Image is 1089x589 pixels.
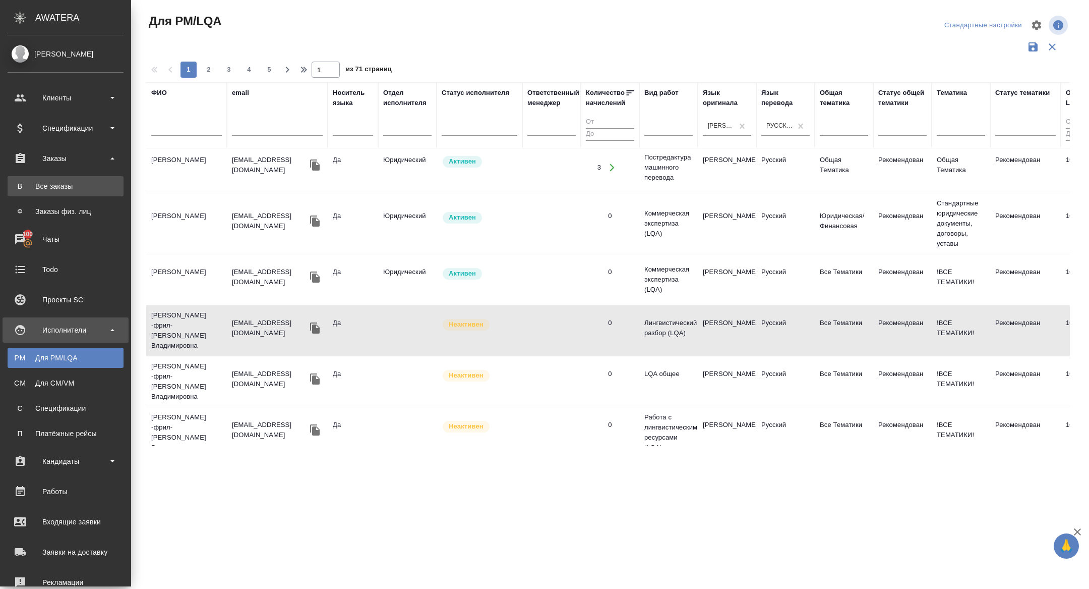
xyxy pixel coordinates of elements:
div: Чаты [8,232,124,247]
td: Коммерческая экспертиза (LQA) [639,203,698,244]
div: Входящие заявки [8,514,124,529]
td: Юридический [378,206,437,241]
td: [PERSON_NAME] [146,206,227,241]
p: Неактивен [449,319,483,330]
div: Заказы [8,151,124,166]
div: Проекты SC [8,292,124,307]
button: Скопировать [308,422,323,438]
td: Рекомендован [990,206,1061,241]
button: Скопировать [308,371,323,387]
div: Количество начислений [586,88,625,108]
div: Вид работ [644,88,679,98]
div: 0 [608,318,612,328]
div: Общая тематика [820,88,868,108]
td: !ВСЕ ТЕМАТИКИ! [932,313,990,348]
span: 5 [261,65,277,75]
p: Активен [449,269,476,279]
a: Todo [3,257,129,282]
p: [EMAIL_ADDRESS][DOMAIN_NAME] [232,267,308,287]
p: Неактивен [449,370,483,381]
p: [EMAIL_ADDRESS][DOMAIN_NAME] [232,420,308,440]
button: Скопировать [308,213,323,229]
td: [PERSON_NAME] -фрил- [PERSON_NAME] Владимировна [146,356,227,407]
td: Стандартные юридические документы, договоры, уставы [932,193,990,254]
td: [PERSON_NAME] [146,262,227,297]
div: Для CM/VM [13,378,118,388]
td: [PERSON_NAME] [698,206,756,241]
a: CMДля CM/VM [8,373,124,393]
td: Все Тематики [815,262,873,297]
span: 🙏 [1058,536,1075,557]
span: Для PM/LQA [146,13,221,29]
td: Рекомендован [873,262,932,297]
span: Настроить таблицу [1024,13,1049,37]
a: PMДля PM/LQA [8,348,124,368]
div: 0 [608,267,612,277]
div: 0 [608,369,612,379]
div: Спецификации [8,121,124,136]
div: Платёжные рейсы [13,429,118,439]
span: 3 [221,65,237,75]
button: 🙏 [1054,533,1079,559]
p: Неактивен [449,421,483,432]
td: [PERSON_NAME] [698,150,756,185]
span: из 71 страниц [346,63,392,78]
div: Статус исполнителя [442,88,509,98]
div: Тематика [937,88,967,98]
div: Спецификации [13,403,118,413]
div: Наши пути разошлись: исполнитель с нами не работает [442,420,517,434]
td: Все Тематики [815,313,873,348]
td: Рекомендован [990,150,1061,185]
td: Рекомендован [873,150,932,185]
input: До [586,128,634,141]
td: Рекомендован [873,364,932,399]
td: [PERSON_NAME] [698,262,756,297]
div: Заказы физ. лиц [13,206,118,217]
a: ФЗаказы физ. лиц [8,201,124,222]
p: [EMAIL_ADDRESS][DOMAIN_NAME] [232,211,308,231]
button: Скопировать [308,270,323,285]
button: Открыть работы [601,157,622,178]
button: 2 [201,62,217,78]
div: Носитель языка [333,88,373,108]
td: Рекомендован [990,313,1061,348]
div: Наши пути разошлись: исполнитель с нами не работает [442,318,517,332]
td: Рекомендован [873,415,932,450]
a: Проекты SC [3,287,129,312]
td: [PERSON_NAME] [698,364,756,399]
div: Клиенты [8,90,124,105]
span: 100 [17,229,39,239]
p: [EMAIL_ADDRESS][DOMAIN_NAME] [232,369,308,389]
div: Отдел исполнителя [383,88,432,108]
a: ВВсе заказы [8,176,124,196]
td: Общая Тематика [932,150,990,185]
td: Работа с лингвистическими ресурсами (LQA) [639,407,698,458]
div: 0 [608,420,612,430]
button: Скопировать [308,320,323,336]
button: 3 [221,62,237,78]
td: Русский [756,313,815,348]
td: Да [328,364,378,399]
td: [PERSON_NAME] -фрил- [PERSON_NAME] Владимировна [146,305,227,356]
p: [EMAIL_ADDRESS][DOMAIN_NAME] [232,318,308,338]
span: 2 [201,65,217,75]
button: Сбросить фильтры [1043,37,1062,57]
a: Работы [3,479,129,504]
div: Наши пути разошлись: исполнитель с нами не работает [442,369,517,383]
button: 5 [261,62,277,78]
div: Язык оригинала [703,88,751,108]
a: 100Чаты [3,227,129,252]
div: Исполнители [8,323,124,338]
button: Сохранить фильтры [1023,37,1043,57]
td: !ВСЕ ТЕМАТИКИ! [932,364,990,399]
td: Русский [756,262,815,297]
div: Русский [766,122,793,130]
td: Рекомендован [873,313,932,348]
td: Лингвистический разбор (LQA) [639,313,698,348]
td: Юридический [378,262,437,297]
td: Рекомендован [990,364,1061,399]
div: Статус общей тематики [878,88,927,108]
a: ППлатёжные рейсы [8,423,124,444]
td: !ВСЕ ТЕМАТИКИ! [932,262,990,297]
td: Постредактура машинного перевода [639,147,698,188]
